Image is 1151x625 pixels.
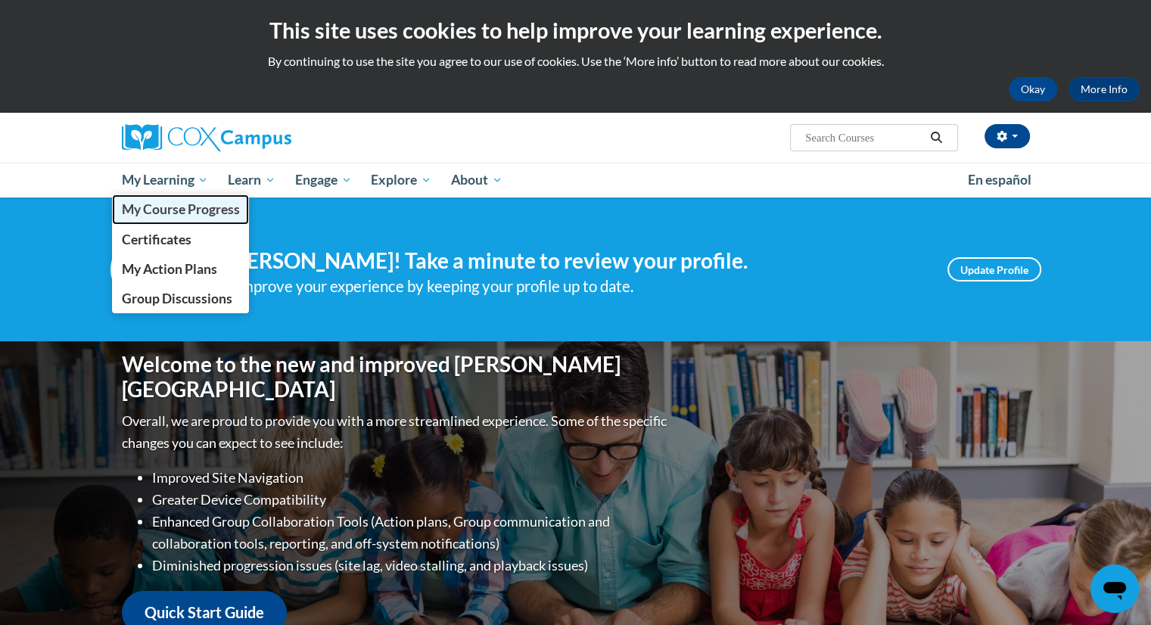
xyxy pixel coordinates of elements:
[804,129,925,147] input: Search Courses
[152,511,670,555] li: Enhanced Group Collaboration Tools (Action plans, Group communication and collaboration tools, re...
[1069,77,1140,101] a: More Info
[112,194,250,224] a: My Course Progress
[112,254,250,284] a: My Action Plans
[112,163,219,197] a: My Learning
[121,201,239,217] span: My Course Progress
[121,291,232,306] span: Group Discussions
[112,284,250,313] a: Group Discussions
[1090,564,1139,613] iframe: Button to launch messaging window
[285,163,362,197] a: Engage
[228,171,275,189] span: Learn
[122,124,409,151] a: Cox Campus
[925,129,947,147] button: Search
[441,163,512,197] a: About
[112,225,250,254] a: Certificates
[968,172,1031,188] span: En español
[201,248,925,274] h4: Hi [PERSON_NAME]! Take a minute to review your profile.
[152,555,670,577] li: Diminished progression issues (site lag, video stalling, and playback issues)
[361,163,441,197] a: Explore
[152,467,670,489] li: Improved Site Navigation
[11,53,1140,70] p: By continuing to use the site you agree to our use of cookies. Use the ‘More info’ button to read...
[110,235,179,303] img: Profile Image
[371,171,431,189] span: Explore
[121,261,216,277] span: My Action Plans
[218,163,285,197] a: Learn
[122,410,670,454] p: Overall, we are proud to provide you with a more streamlined experience. Some of the specific cha...
[122,352,670,403] h1: Welcome to the new and improved [PERSON_NAME][GEOGRAPHIC_DATA]
[152,489,670,511] li: Greater Device Compatibility
[985,124,1030,148] button: Account Settings
[121,171,208,189] span: My Learning
[947,257,1041,281] a: Update Profile
[201,274,925,299] div: Help improve your experience by keeping your profile up to date.
[121,232,191,247] span: Certificates
[99,163,1053,197] div: Main menu
[1009,77,1057,101] button: Okay
[958,164,1041,196] a: En español
[122,124,291,151] img: Cox Campus
[11,15,1140,45] h2: This site uses cookies to help improve your learning experience.
[295,171,352,189] span: Engage
[451,171,502,189] span: About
